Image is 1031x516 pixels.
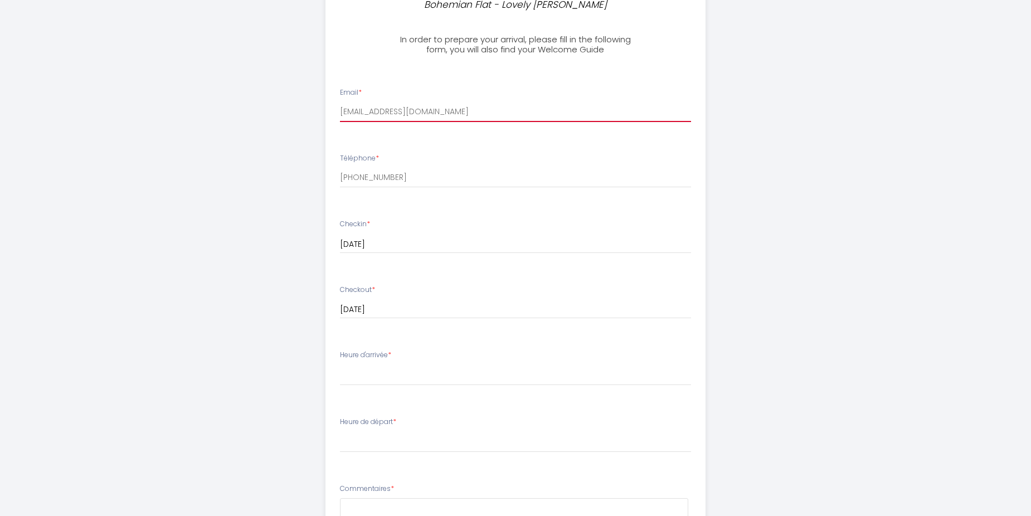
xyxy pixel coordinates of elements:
h3: In order to prepare your arrival, please fill in the following form, you will also find your Welc... [391,35,639,55]
label: Commentaires [340,484,394,494]
label: Heure d'arrivée [340,350,391,361]
label: Email [340,87,362,98]
label: Heure de départ [340,417,396,427]
label: Téléphone [340,153,379,164]
label: Checkin [340,219,370,230]
label: Checkout [340,285,375,295]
